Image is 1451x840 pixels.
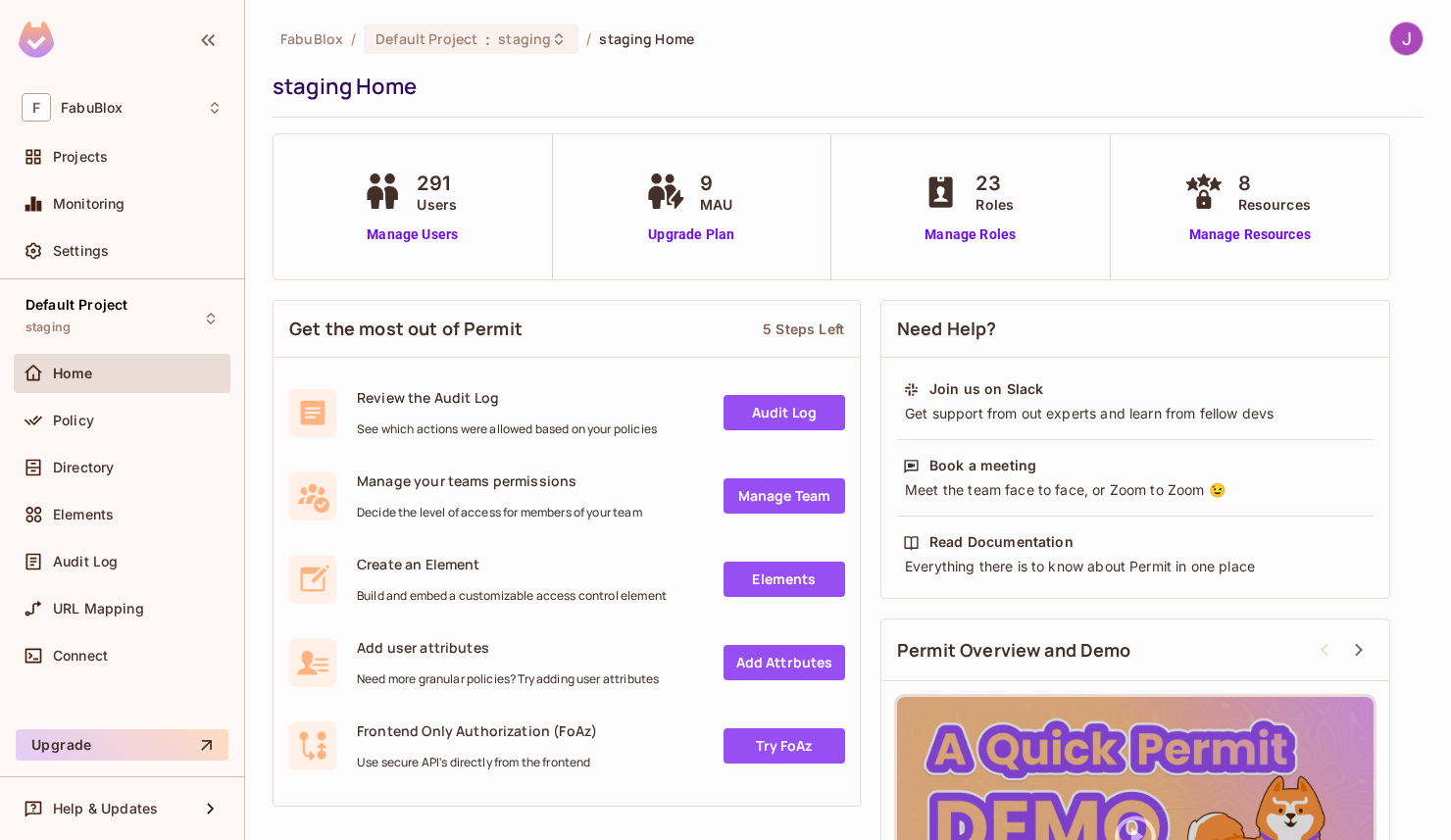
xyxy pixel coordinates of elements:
[599,29,694,48] span: staging Home
[273,72,1414,101] div: staging Home
[357,388,657,407] span: Review the Audit Log
[358,224,467,245] a: Manage Users
[16,729,228,761] button: Upgrade
[1179,224,1321,245] a: Manage Resources
[357,638,659,657] span: Add user attributes
[724,645,845,680] a: Add Attrbutes
[351,29,356,48] li: /
[897,638,1131,663] span: Permit Overview and Demo
[903,557,1368,576] div: Everything there is to know about Permit in one place
[357,721,597,740] span: Frontend Only Authorization (FoAz)
[53,243,109,259] span: Settings
[357,755,597,770] span: Use secure API's directly from the frontend
[53,366,93,381] span: Home
[929,456,1036,475] div: Book a meeting
[61,100,123,116] span: Workspace: FabuBlox
[763,320,844,338] div: 5 Steps Left
[917,224,1024,245] a: Manage Roles
[357,555,667,573] span: Create an Element
[357,421,657,437] span: See which actions were allowed based on your policies
[53,801,158,816] span: Help & Updates
[19,22,54,58] img: SReyMgAAAABJRU5ErkJggg==
[417,194,457,215] span: Users
[53,601,144,617] span: URL Mapping
[53,149,108,165] span: Projects
[53,507,114,522] span: Elements
[903,480,1368,500] div: Meet the team face to face, or Zoom to Zoom 😉
[25,297,127,313] span: Default Project
[484,31,491,47] span: :
[417,169,457,198] span: 291
[1390,23,1423,55] img: Jack Muller
[357,505,642,520] span: Decide the level of access for members of your team
[586,29,591,48] li: /
[1238,194,1311,215] span: Resources
[53,648,108,664] span: Connect
[498,29,551,48] span: staging
[375,29,477,48] span: Default Project
[357,588,667,604] span: Build and embed a customizable access control element
[976,194,1014,215] span: Roles
[724,562,845,597] a: Elements
[903,404,1368,423] div: Get support from out experts and learn from fellow devs
[357,671,659,687] span: Need more granular policies? Try adding user attributes
[700,169,732,198] span: 9
[280,29,343,48] span: the active workspace
[724,395,845,430] a: Audit Log
[53,554,118,569] span: Audit Log
[53,460,114,475] span: Directory
[641,224,742,245] a: Upgrade Plan
[929,379,1043,399] div: Join us on Slack
[53,413,94,428] span: Policy
[976,169,1014,198] span: 23
[724,728,845,764] a: Try FoAz
[1238,169,1311,198] span: 8
[700,194,732,215] span: MAU
[357,471,642,490] span: Manage your teams permissions
[289,317,523,341] span: Get the most out of Permit
[53,196,125,212] span: Monitoring
[724,478,845,514] a: Manage Team
[897,317,997,341] span: Need Help?
[929,532,1074,552] div: Read Documentation
[25,320,71,335] span: staging
[22,93,51,122] span: F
